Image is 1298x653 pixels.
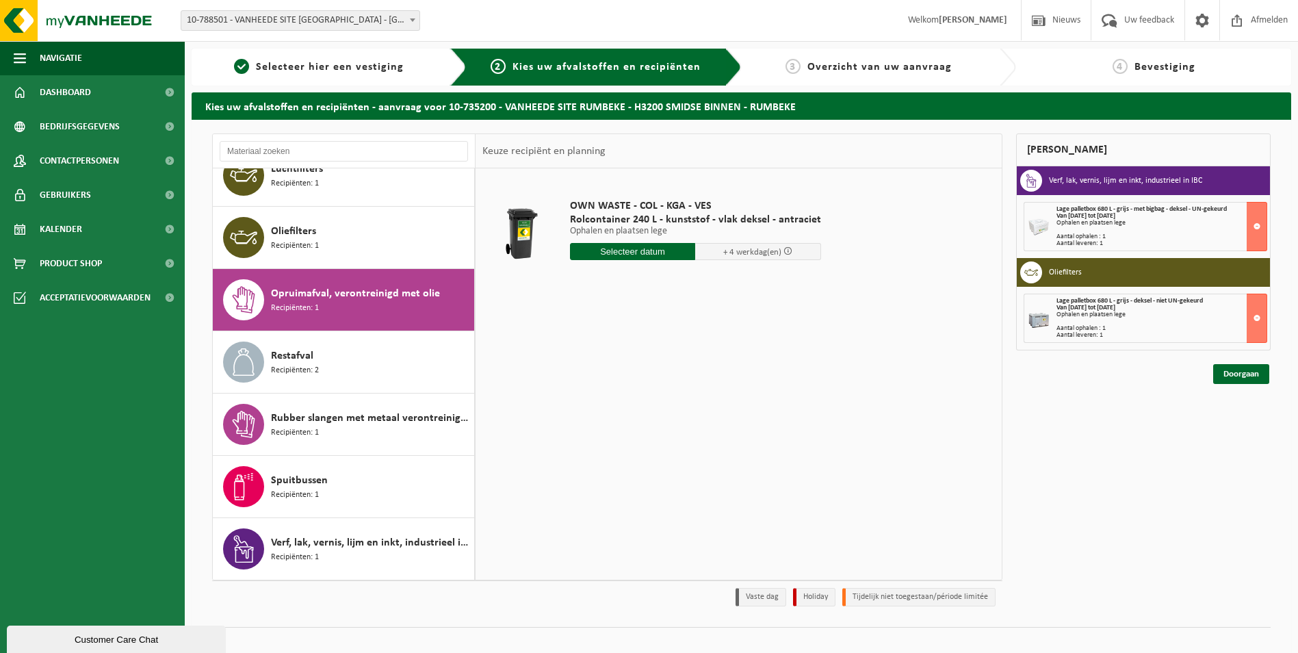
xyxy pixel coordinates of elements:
span: Rubber slangen met metaal verontreinigd met olie [271,410,471,426]
span: Bedrijfsgegevens [40,110,120,144]
h3: Verf, lak, vernis, lijm en inkt, industrieel in IBC [1049,170,1202,192]
h2: Kies uw afvalstoffen en recipiënten - aanvraag voor 10-735200 - VANHEEDE SITE RUMBEKE - H3200 SMI... [192,92,1291,119]
span: OWN WASTE - COL - KGA - VES [570,199,821,213]
div: [PERSON_NAME] [1016,133,1271,166]
span: Acceptatievoorwaarden [40,281,151,315]
span: Selecteer hier een vestiging [256,62,404,73]
span: Restafval [271,348,313,364]
button: Oliefilters Recipiënten: 1 [213,207,475,269]
div: Aantal ophalen : 1 [1056,325,1267,332]
span: Navigatie [40,41,82,75]
span: Kalender [40,212,82,246]
div: Keuze recipiënt en planning [476,134,612,168]
div: Ophalen en plaatsen lege [1056,220,1267,227]
a: 1Selecteer hier een vestiging [198,59,439,75]
input: Selecteer datum [570,243,696,260]
span: Gebruikers [40,178,91,212]
span: 10-788501 - VANHEEDE SITE RUMBEKE - RUMBEKE [181,10,420,31]
strong: Van [DATE] tot [DATE] [1056,304,1115,311]
button: Opruimafval, verontreinigd met olie Recipiënten: 1 [213,269,475,331]
button: Rubber slangen met metaal verontreinigd met olie Recipiënten: 1 [213,394,475,456]
strong: Van [DATE] tot [DATE] [1056,212,1115,220]
span: Verf, lak, vernis, lijm en inkt, industrieel in IBC [271,535,471,551]
span: Recipiënten: 1 [271,240,319,253]
span: 2 [491,59,506,74]
p: Ophalen en plaatsen lege [570,227,821,236]
span: Oliefilters [271,223,316,240]
span: 4 [1113,59,1128,74]
span: Recipiënten: 1 [271,302,319,315]
strong: [PERSON_NAME] [939,15,1007,25]
span: Recipiënten: 2 [271,364,319,377]
button: Verf, lak, vernis, lijm en inkt, industrieel in IBC Recipiënten: 1 [213,518,475,580]
span: Product Shop [40,246,102,281]
span: Recipiënten: 1 [271,551,319,564]
span: Contactpersonen [40,144,119,178]
input: Materiaal zoeken [220,141,468,162]
span: Kies uw afvalstoffen en recipiënten [512,62,701,73]
span: Recipiënten: 1 [271,426,319,439]
span: Lage palletbox 680 L - grijs - met bigbag - deksel - UN-gekeurd [1056,205,1227,213]
div: Aantal leveren: 1 [1056,240,1267,247]
span: Recipiënten: 1 [271,489,319,502]
span: Bevestiging [1134,62,1195,73]
li: Tijdelijk niet toegestaan/période limitée [842,588,996,606]
span: Overzicht van uw aanvraag [807,62,952,73]
span: 3 [786,59,801,74]
button: Luchtfilters Recipiënten: 1 [213,144,475,207]
iframe: chat widget [7,623,229,653]
span: Dashboard [40,75,91,110]
span: 10-788501 - VANHEEDE SITE RUMBEKE - RUMBEKE [181,11,419,30]
h3: Oliefilters [1049,261,1082,283]
span: Opruimafval, verontreinigd met olie [271,285,440,302]
span: Spuitbussen [271,472,328,489]
li: Holiday [793,588,835,606]
button: Restafval Recipiënten: 2 [213,331,475,394]
span: + 4 werkdag(en) [723,248,781,257]
li: Vaste dag [736,588,786,606]
span: Recipiënten: 1 [271,177,319,190]
div: Aantal leveren: 1 [1056,332,1267,339]
button: Spuitbussen Recipiënten: 1 [213,456,475,518]
div: Aantal ophalen : 1 [1056,233,1267,240]
span: Rolcontainer 240 L - kunststof - vlak deksel - antraciet [570,213,821,227]
span: 1 [234,59,249,74]
span: Luchtfilters [271,161,323,177]
div: Ophalen en plaatsen lege [1056,311,1267,318]
span: Lage palletbox 680 L - grijs - deksel - niet UN-gekeurd [1056,297,1203,305]
a: Doorgaan [1213,364,1269,384]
